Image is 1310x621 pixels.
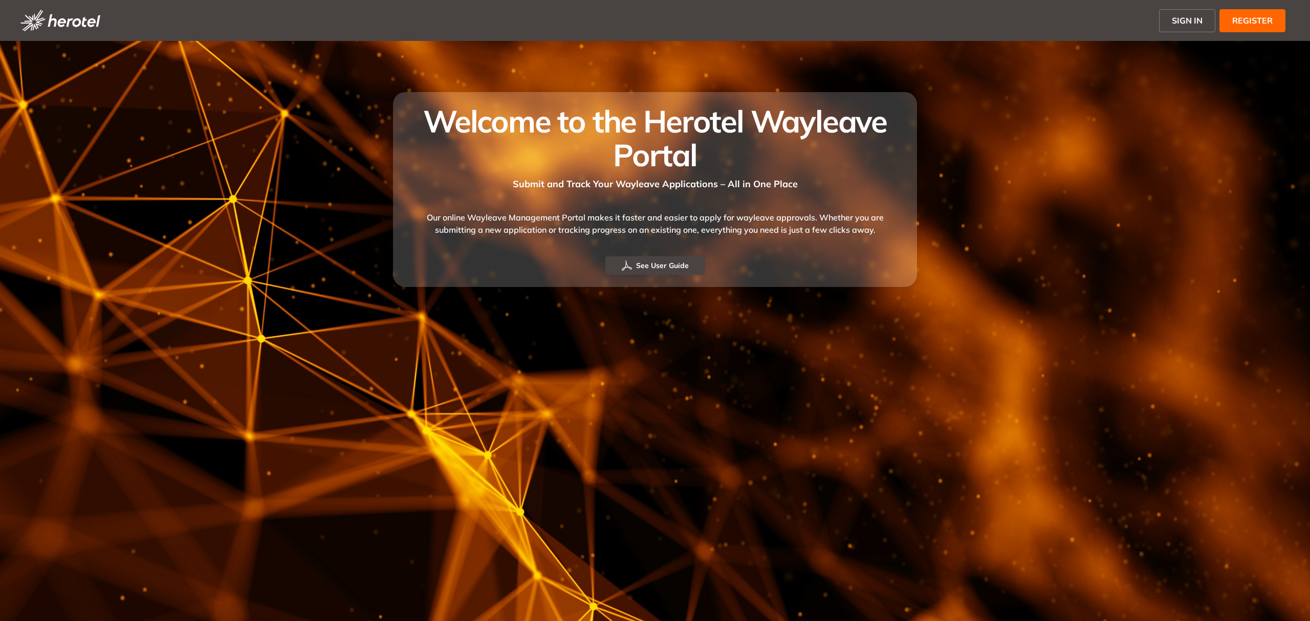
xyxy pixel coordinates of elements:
span: SIGN IN [1172,14,1203,27]
span: REGISTER [1232,14,1273,27]
button: REGISTER [1219,9,1285,32]
button: SIGN IN [1159,9,1215,32]
button: See User Guide [605,256,705,275]
span: Welcome to the Herotel Wayleave Portal [423,102,887,174]
img: logo [20,10,100,31]
div: Submit and Track Your Wayleave Applications – All in One Place [405,172,905,191]
div: Our online Wayleave Management Portal makes it faster and easier to apply for wayleave approvals.... [405,191,905,256]
span: See User Guide [636,260,689,271]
